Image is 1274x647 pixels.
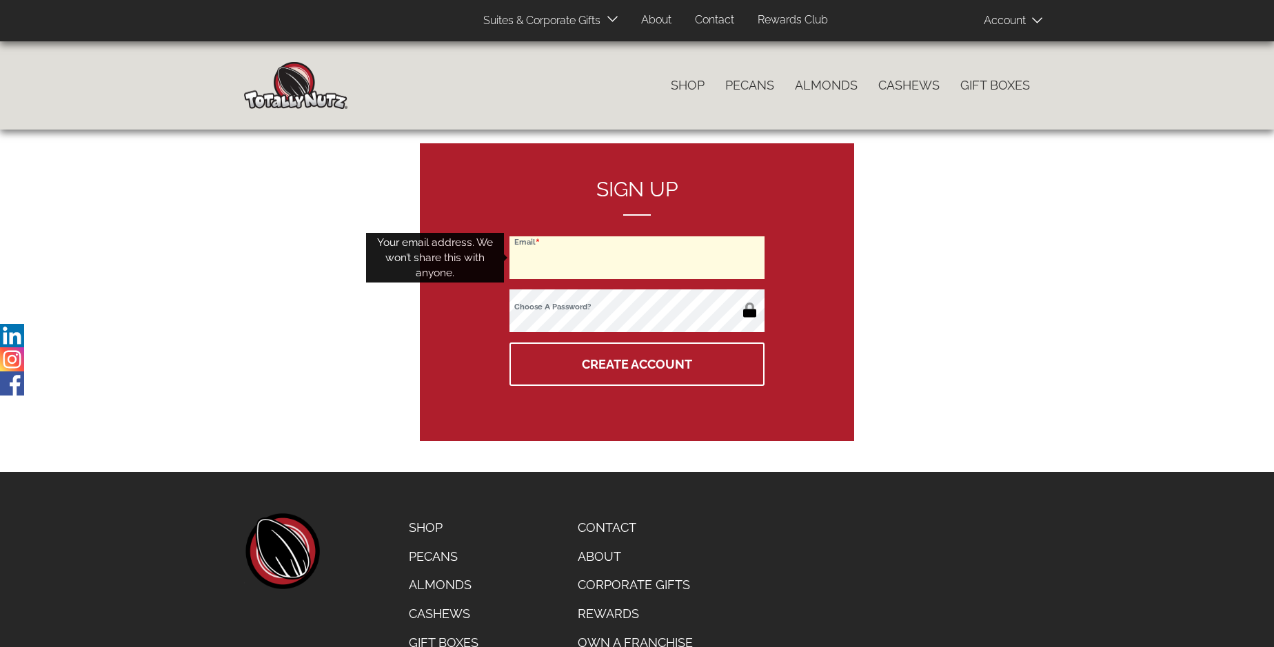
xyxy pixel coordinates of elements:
a: Almonds [785,71,868,100]
h2: Sign up [509,178,765,216]
a: Pecans [715,71,785,100]
a: Cashews [398,599,489,628]
a: Contact [567,513,703,542]
input: Email [509,236,765,279]
a: About [631,7,682,34]
a: Rewards [567,599,703,628]
a: Gift Boxes [950,71,1040,100]
a: Shop [660,71,715,100]
div: Your email address. We won’t share this with anyone. [366,233,504,283]
a: Pecans [398,542,489,571]
a: Suites & Corporate Gifts [473,8,605,34]
a: About [567,542,703,571]
a: Almonds [398,571,489,599]
button: Create Account [509,342,765,386]
img: Home [244,62,347,109]
a: Shop [398,513,489,542]
a: Contact [685,7,745,34]
a: Corporate Gifts [567,571,703,599]
a: home [244,513,320,589]
a: Cashews [868,71,950,100]
a: Rewards Club [747,7,838,34]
